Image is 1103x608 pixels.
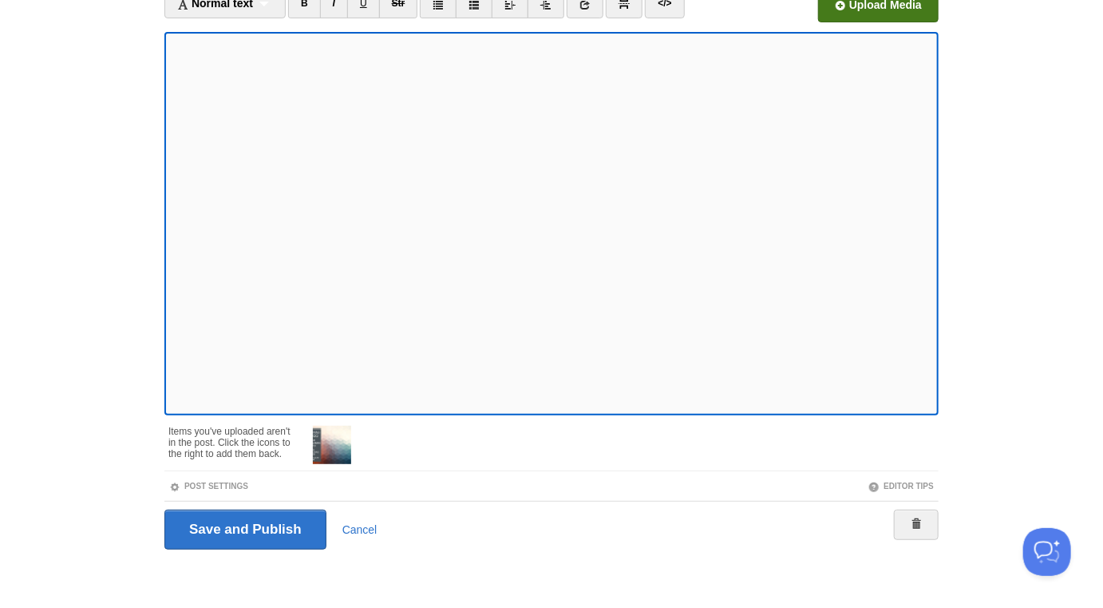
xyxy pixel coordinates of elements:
[342,523,378,536] a: Cancel
[168,418,297,459] div: Items you've uploaded aren't in the post. Click the icons to the right to add them back.
[313,426,351,464] img: thumb_Screen_Shot_2020-03-12_at_9.10.20_AM.jpg
[1023,528,1071,576] iframe: Help Scout Beacon - Open
[164,510,326,550] input: Save and Publish
[169,482,248,491] a: Post Settings
[868,482,934,491] a: Editor Tips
